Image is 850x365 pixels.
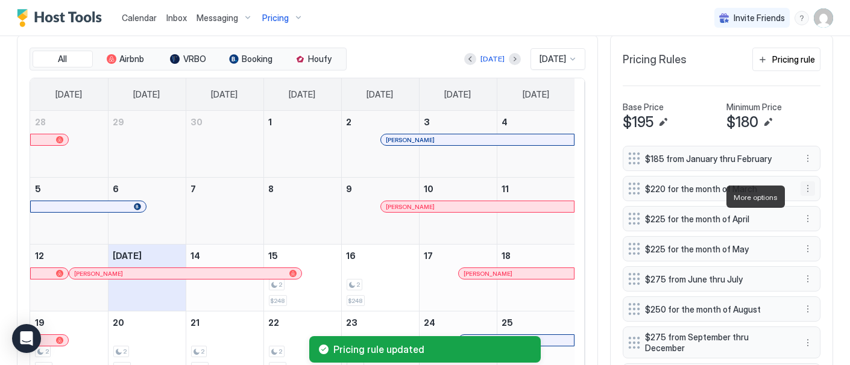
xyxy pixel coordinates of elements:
[814,8,833,28] div: User profile
[166,13,187,23] span: Inbox
[509,53,521,65] button: Next month
[221,51,281,67] button: Booking
[30,111,108,133] a: September 28, 2025
[623,236,820,261] div: $225 for the month of May menu
[623,102,664,113] span: Base Price
[33,51,93,67] button: All
[30,48,347,70] div: tab-group
[333,343,531,355] span: Pricing rule updated
[502,317,514,328] span: 25
[191,117,203,127] span: 30
[200,78,250,111] a: Tuesday
[645,244,789,255] span: $225 for the month of May
[497,245,575,311] td: October 18, 2025
[734,193,778,202] span: More options
[367,89,394,100] span: [DATE]
[623,266,820,292] div: $275 from June thru July menu
[186,245,263,267] a: October 14, 2025
[74,270,123,278] span: [PERSON_NAME]
[656,115,670,129] button: Edit
[186,245,263,311] td: October 14, 2025
[264,111,341,133] a: October 1, 2025
[74,270,297,278] div: [PERSON_NAME]
[95,51,156,67] button: Airbnb
[35,184,41,194] span: 5
[264,178,341,200] a: October 8, 2025
[30,311,108,334] a: October 19, 2025
[419,178,497,245] td: October 10, 2025
[623,296,820,322] div: $250 for the month of August menu
[357,281,360,289] span: 2
[264,245,341,267] a: October 15, 2025
[347,117,352,127] span: 2
[497,311,575,334] a: October 25, 2025
[645,214,789,225] span: $225 for the month of April
[502,117,508,127] span: 4
[726,113,758,131] span: $180
[283,51,344,67] button: Houfy
[347,184,353,194] span: 9
[120,54,145,64] span: Airbnb
[355,78,406,111] a: Thursday
[445,89,471,100] span: [DATE]
[186,111,263,133] a: September 30, 2025
[122,13,157,23] span: Calendar
[341,111,419,178] td: October 2, 2025
[30,178,108,200] a: October 5, 2025
[424,317,436,328] span: 24
[801,242,815,256] div: menu
[183,54,206,64] span: VRBO
[341,245,419,311] td: October 16, 2025
[109,111,186,133] a: September 29, 2025
[497,178,575,200] a: October 11, 2025
[645,154,789,164] span: $185 from January thru February
[497,111,575,133] a: October 4, 2025
[502,184,509,194] span: 11
[623,326,820,358] div: $275 from September thru December menu
[113,117,125,127] span: 29
[289,89,316,100] span: [DATE]
[424,251,433,261] span: 17
[342,111,419,133] a: October 2, 2025
[309,54,332,64] span: Houfy
[17,9,107,27] div: Host Tools Logo
[134,89,160,100] span: [DATE]
[113,184,119,194] span: 6
[186,178,263,200] a: October 7, 2025
[645,332,789,353] span: $275 from September thru December
[122,11,157,24] a: Calendar
[43,78,94,111] a: Sunday
[420,178,497,200] a: October 10, 2025
[262,13,289,23] span: Pricing
[497,178,575,245] td: October 11, 2025
[480,54,505,64] div: [DATE]
[734,13,785,23] span: Invite Friends
[424,117,430,127] span: 3
[269,317,280,328] span: 22
[497,245,575,267] a: October 18, 2025
[30,178,108,245] td: October 5, 2025
[166,11,187,24] a: Inbox
[801,181,815,196] button: More options
[35,251,44,261] span: 12
[242,54,273,64] span: Booking
[55,89,82,100] span: [DATE]
[30,245,108,267] a: October 12, 2025
[420,245,497,267] a: October 17, 2025
[801,181,815,196] div: menu
[30,245,108,311] td: October 12, 2025
[342,245,419,267] a: October 16, 2025
[419,111,497,178] td: October 3, 2025
[502,251,511,261] span: 18
[271,297,285,305] span: $248
[645,184,789,195] span: $220 for the month of March
[464,270,569,278] div: [PERSON_NAME]
[623,113,653,131] span: $195
[108,245,186,311] td: October 13, 2025
[464,53,476,65] button: Previous month
[58,54,68,64] span: All
[109,245,186,267] a: October 13, 2025
[419,245,497,311] td: October 17, 2025
[801,302,815,316] div: menu
[801,302,815,316] button: More options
